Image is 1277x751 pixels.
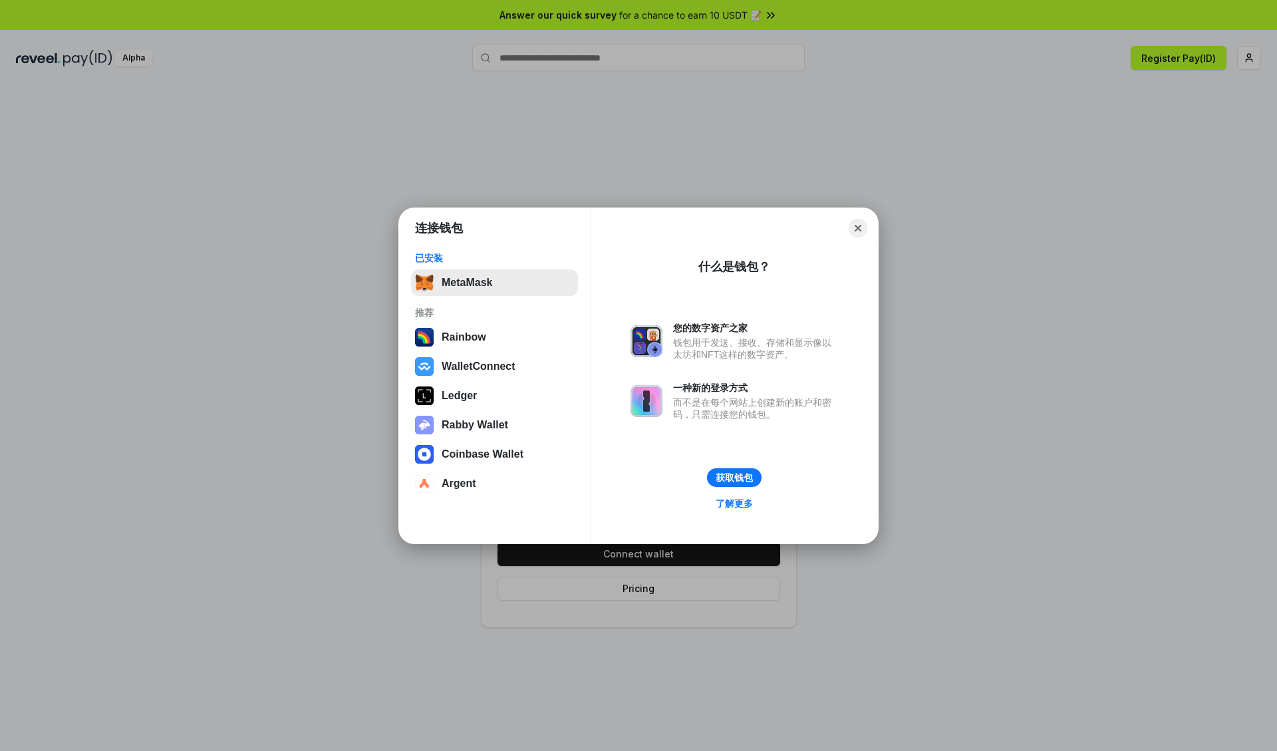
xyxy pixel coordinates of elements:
[716,472,753,484] div: 获取钱包
[411,269,578,296] button: MetaMask
[442,277,492,289] div: MetaMask
[631,385,662,417] img: svg+xml,%3Csvg%20xmlns%3D%22http%3A%2F%2Fwww.w3.org%2F2000%2Fsvg%22%20fill%3D%22none%22%20viewBox...
[415,357,434,376] img: svg+xml,%3Csvg%20width%3D%2228%22%20height%3D%2228%22%20viewBox%3D%220%200%2028%2028%22%20fill%3D...
[442,419,508,431] div: Rabby Wallet
[415,307,574,319] div: 推荐
[415,252,574,264] div: 已安装
[716,498,753,510] div: 了解更多
[698,259,770,275] div: 什么是钱包？
[411,353,578,380] button: WalletConnect
[673,396,838,420] div: 而不是在每个网站上创建新的账户和密码，只需连接您的钱包。
[673,322,838,334] div: 您的数字资产之家
[411,441,578,468] button: Coinbase Wallet
[415,416,434,434] img: svg+xml,%3Csvg%20xmlns%3D%22http%3A%2F%2Fwww.w3.org%2F2000%2Fsvg%22%20fill%3D%22none%22%20viewBox...
[415,474,434,493] img: svg+xml,%3Csvg%20width%3D%2228%22%20height%3D%2228%22%20viewBox%3D%220%200%2028%2028%22%20fill%3D...
[411,382,578,409] button: Ledger
[442,478,476,490] div: Argent
[442,448,523,460] div: Coinbase Wallet
[673,382,838,394] div: 一种新的登录方式
[708,495,761,512] a: 了解更多
[411,412,578,438] button: Rabby Wallet
[442,390,477,402] div: Ledger
[673,337,838,361] div: 钱包用于发送、接收、存储和显示像以太坊和NFT这样的数字资产。
[411,470,578,497] button: Argent
[849,219,867,237] button: Close
[631,325,662,357] img: svg+xml,%3Csvg%20xmlns%3D%22http%3A%2F%2Fwww.w3.org%2F2000%2Fsvg%22%20fill%3D%22none%22%20viewBox...
[707,468,762,487] button: 获取钱包
[415,328,434,347] img: svg+xml,%3Csvg%20width%3D%22120%22%20height%3D%22120%22%20viewBox%3D%220%200%20120%20120%22%20fil...
[415,220,463,236] h1: 连接钱包
[415,273,434,292] img: svg+xml,%3Csvg%20fill%3D%22none%22%20height%3D%2233%22%20viewBox%3D%220%200%2035%2033%22%20width%...
[442,361,515,373] div: WalletConnect
[415,386,434,405] img: svg+xml,%3Csvg%20xmlns%3D%22http%3A%2F%2Fwww.w3.org%2F2000%2Fsvg%22%20width%3D%2228%22%20height%3...
[442,331,486,343] div: Rainbow
[411,324,578,351] button: Rainbow
[415,445,434,464] img: svg+xml,%3Csvg%20width%3D%2228%22%20height%3D%2228%22%20viewBox%3D%220%200%2028%2028%22%20fill%3D...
